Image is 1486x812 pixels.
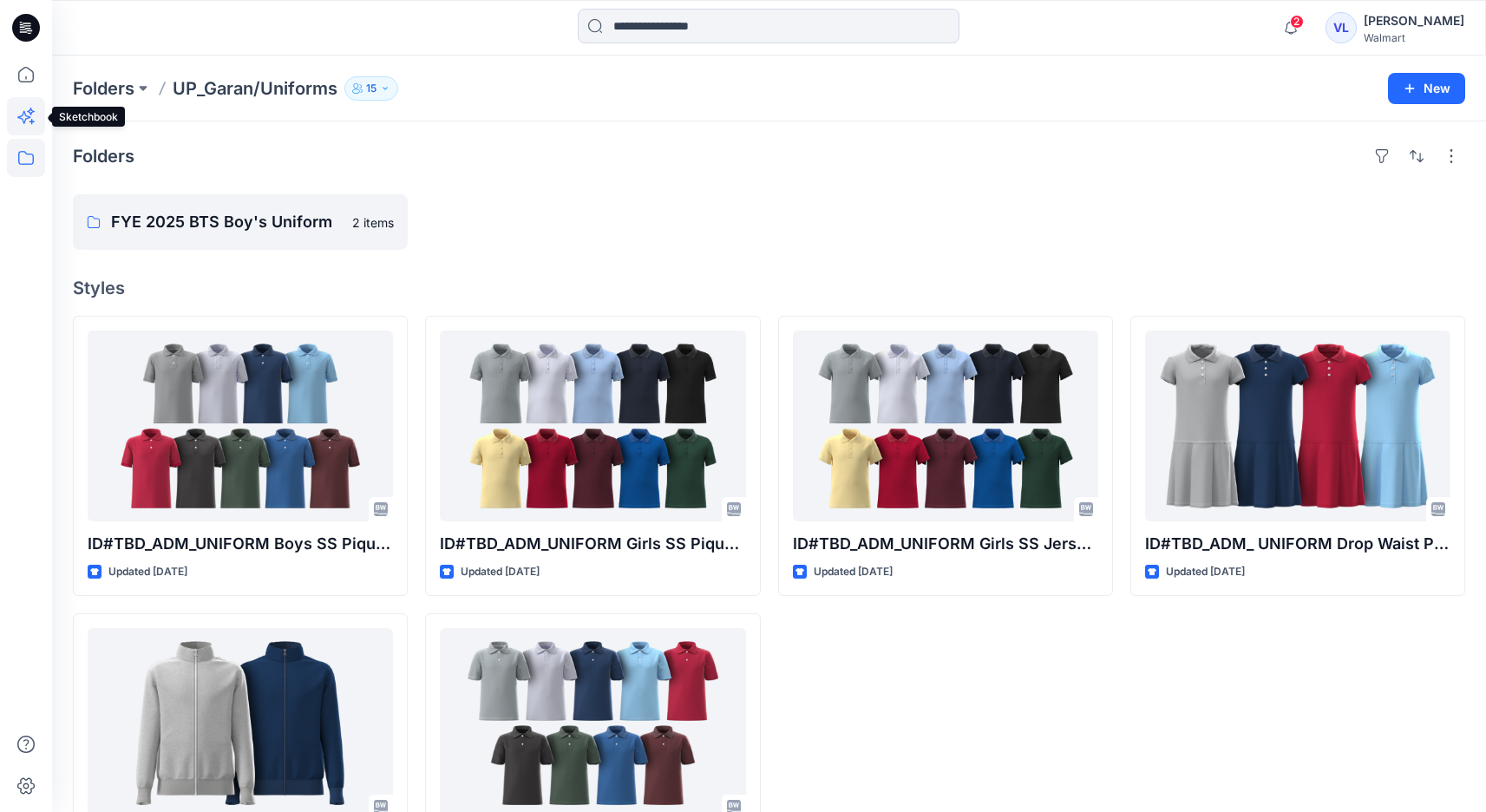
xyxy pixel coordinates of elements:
[1364,31,1464,44] div: Walmart
[1145,532,1450,556] p: ID#TBD_ADM_ UNIFORM Drop Waist Polo Dress
[88,532,393,556] p: ID#TBD_ADM_UNIFORM Boys SS Pique Polo w Cuff
[793,532,1098,556] p: ID#TBD_ADM_UNIFORM Girls SS Jersey Polo
[73,146,134,167] h4: Folders
[88,331,393,521] a: ID#TBD_ADM_UNIFORM Boys SS Pique Polo w Cuff
[440,532,745,556] p: ID#TBD_ADM_UNIFORM Girls SS Pique Polo
[814,563,893,581] p: Updated [DATE]
[73,76,134,101] a: Folders
[73,194,408,250] a: FYE 2025 BTS Boy's Uniform2 items
[366,79,376,98] p: 15
[1166,563,1245,581] p: Updated [DATE]
[352,213,394,232] p: 2 items
[1145,331,1450,521] a: ID#TBD_ADM_ UNIFORM Drop Waist Polo Dress
[344,76,398,101] button: 15
[108,563,187,581] p: Updated [DATE]
[461,563,540,581] p: Updated [DATE]
[1290,15,1304,29] span: 2
[173,76,337,101] p: UP_Garan/Uniforms
[73,278,1465,298] h4: Styles
[1326,12,1357,43] div: VL
[1388,73,1465,104] button: New
[793,331,1098,521] a: ID#TBD_ADM_UNIFORM Girls SS Jersey Polo
[1364,10,1464,31] div: [PERSON_NAME]
[440,331,745,521] a: ID#TBD_ADM_UNIFORM Girls SS Pique Polo
[111,210,342,234] p: FYE 2025 BTS Boy's Uniform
